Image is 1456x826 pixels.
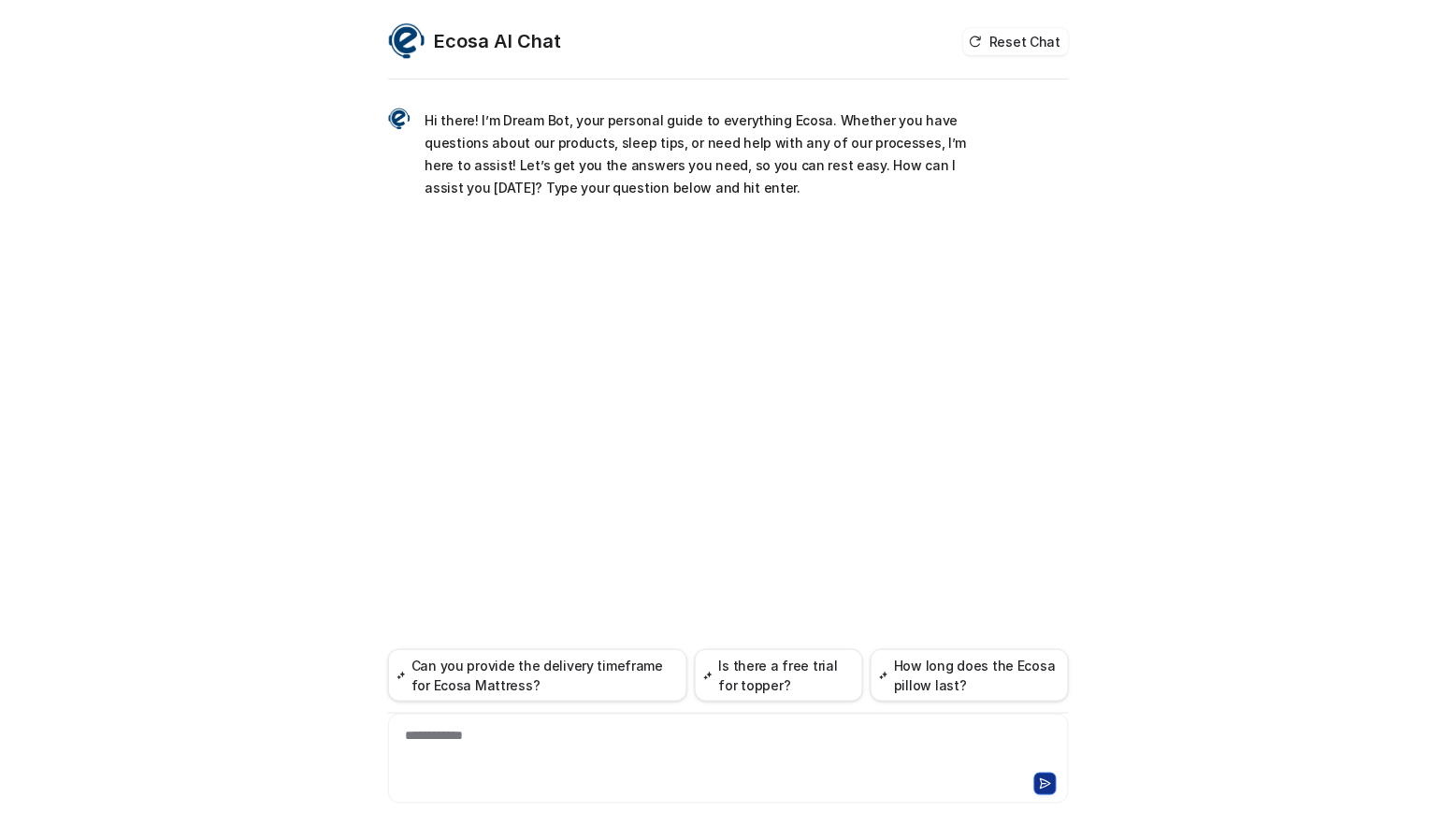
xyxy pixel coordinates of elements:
img: Widget [388,22,425,60]
button: Reset Chat [963,28,1068,55]
button: Is there a free trial for topper? [695,649,862,702]
img: Widget [388,108,411,130]
button: How long does the Ecosa pillow last? [871,649,1069,702]
h2: Ecosa AI Chat [435,28,562,54]
button: Can you provide the delivery timeframe for Ecosa Mattress? [388,649,688,702]
p: Hi there! I’m Dream Bot, your personal guide to everything Ecosa. Whether you have questions abou... [425,109,973,199]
